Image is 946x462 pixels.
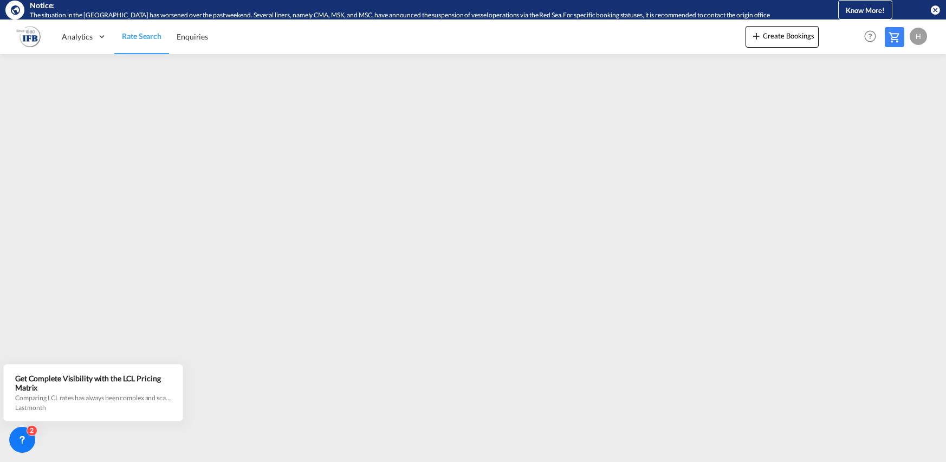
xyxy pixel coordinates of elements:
span: Rate Search [122,31,161,41]
div: The situation in the Red Sea has worsened over the past weekend. Several liners, namely CMA, MSK,... [30,11,800,20]
div: Analytics [54,19,114,54]
div: H [910,28,927,45]
a: Enquiries [169,19,216,54]
div: Help [861,27,885,47]
button: icon-plus 400-fgCreate Bookings [746,26,819,48]
img: b628ab10256c11eeb52753acbc15d091.png [16,24,41,49]
span: Know More! [846,6,885,15]
md-icon: icon-plus 400-fg [750,29,763,42]
a: Rate Search [114,19,169,54]
span: Enquiries [177,32,208,41]
span: Help [861,27,879,45]
button: icon-close-circle [930,4,941,15]
md-icon: icon-earth [10,4,21,15]
span: Analytics [62,31,93,42]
